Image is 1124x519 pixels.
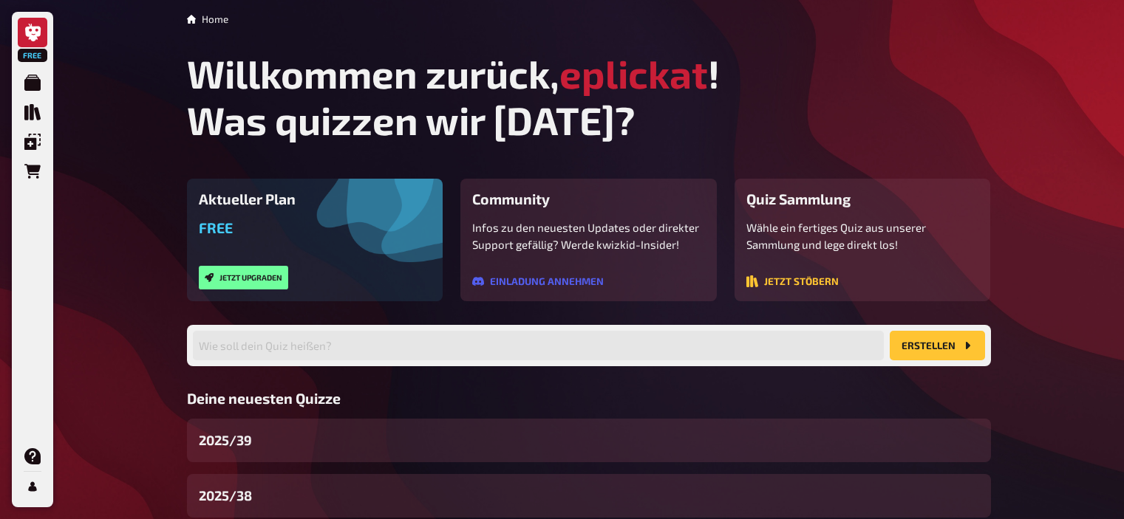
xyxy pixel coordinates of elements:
h3: Quiz Sammlung [746,190,979,207]
h1: Willkommen zurück, ! Was quizzen wir [DATE]? [187,50,991,143]
a: Einladung annehmen [472,276,604,289]
h3: Community [472,190,705,207]
h3: Aktueller Plan [199,190,432,207]
p: Wähle ein fertiges Quiz aus unserer Sammlung und lege direkt los! [746,219,979,252]
button: Jetzt stöbern [746,275,839,287]
p: Infos zu den neuesten Updates oder direkter Support gefällig? Werde kwizkid-Insider! [472,219,705,252]
button: Erstellen [890,331,985,360]
input: Wie soll dein Quiz heißen? [193,331,884,360]
a: 2025/39 [187,419,991,462]
span: 2025/38 [199,486,252,506]
span: 2025/39 [199,430,252,450]
button: Jetzt upgraden [199,266,288,289]
span: Free [19,51,46,60]
a: 2025/38 [187,474,991,518]
span: eplickat [559,50,708,97]
a: Jetzt stöbern [746,276,839,289]
button: Einladung annehmen [472,275,604,287]
li: Home [202,12,228,27]
span: Free [199,219,233,236]
h3: Deine neuesten Quizze [187,390,991,407]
